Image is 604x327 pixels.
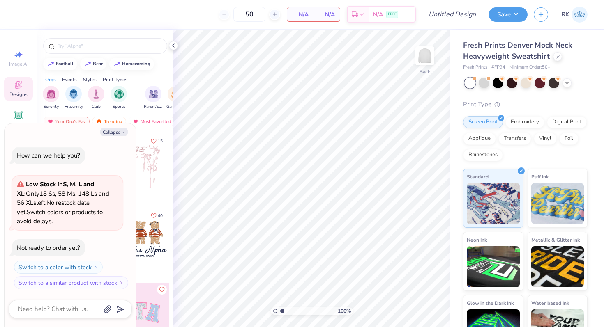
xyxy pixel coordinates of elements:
[46,89,56,99] img: Sorority Image
[147,210,166,221] button: Like
[463,64,487,71] span: Fresh Prints
[109,58,154,70] button: homecoming
[531,246,584,287] img: Metallic & Glitter Ink
[498,133,531,145] div: Transfers
[158,214,163,218] span: 40
[56,62,74,66] div: football
[100,128,128,136] button: Collapse
[149,89,158,99] img: Parent's Weekend Image
[338,307,351,315] span: 100 %
[531,299,569,307] span: Water based Ink
[9,121,28,128] span: Add Text
[572,7,588,23] img: Rachel Kidd
[43,58,77,70] button: football
[17,199,90,216] span: No restock date yet.
[561,7,588,23] a: RK
[505,116,544,128] div: Embroidery
[113,104,125,110] span: Sports
[509,64,551,71] span: Minimum Order: 50 +
[114,89,124,99] img: Sports Image
[491,64,505,71] span: # FP94
[14,276,128,289] button: Switch to a similar product with stock
[422,6,482,23] input: Untitled Design
[463,40,572,61] span: Fresh Prints Denver Mock Neck Heavyweight Sweatshirt
[547,116,587,128] div: Digital Print
[57,42,162,50] input: Try "Alpha"
[9,91,28,98] span: Designs
[93,265,98,270] img: Switch to a color with stock
[489,7,528,22] button: Save
[166,104,185,110] span: Game Day
[17,151,80,160] div: How can we help you?
[17,180,109,225] span: Only 18 Ss, 58 Ms, 148 Ls and 56 XLs left. Switch colors or products to avoid delays.
[463,100,588,109] div: Print Type
[9,61,28,67] span: Image AI
[157,285,167,295] button: Like
[147,135,166,146] button: Like
[122,62,150,66] div: homecoming
[158,139,163,143] span: 15
[111,86,127,110] div: filter for Sports
[93,62,103,66] div: bear
[45,76,56,83] div: Orgs
[561,10,569,19] span: RK
[17,244,80,252] div: Not ready to order yet?
[417,48,433,64] img: Back
[171,89,181,99] img: Game Day Image
[44,104,59,110] span: Sorority
[69,89,78,99] img: Fraternity Image
[14,261,103,274] button: Switch to a color with stock
[559,133,579,145] div: Foil
[463,149,503,161] div: Rhinestones
[85,62,91,66] img: trend_line.gif
[233,7,265,22] input: – –
[129,117,175,126] div: Most Favorited
[420,68,430,75] div: Back
[166,86,185,110] div: filter for Game Day
[144,86,163,110] div: filter for Parent's Weekend
[80,58,106,70] button: bear
[114,62,120,66] img: trend_line.gif
[144,86,163,110] button: filter button
[92,104,101,110] span: Club
[96,119,102,124] img: trending.gif
[17,180,94,198] strong: Low Stock in S, M, L and XL :
[467,246,520,287] img: Neon Ink
[531,236,580,244] span: Metallic & Glitter Ink
[43,86,59,110] div: filter for Sorority
[65,104,83,110] span: Fraternity
[534,133,557,145] div: Vinyl
[467,236,487,244] span: Neon Ink
[531,172,549,181] span: Puff Ink
[48,62,54,66] img: trend_line.gif
[65,86,83,110] button: filter button
[132,119,139,124] img: most_fav.gif
[463,133,496,145] div: Applique
[47,119,54,124] img: most_fav.gif
[88,86,104,110] div: filter for Club
[43,86,59,110] button: filter button
[388,11,397,17] span: FREE
[92,89,101,99] img: Club Image
[111,86,127,110] button: filter button
[463,116,503,128] div: Screen Print
[467,183,520,224] img: Standard
[65,86,83,110] div: filter for Fraternity
[467,299,514,307] span: Glow in the Dark Ink
[373,10,383,19] span: N/A
[62,76,77,83] div: Events
[166,86,185,110] button: filter button
[119,280,124,285] img: Switch to a similar product with stock
[531,183,584,224] img: Puff Ink
[83,76,97,83] div: Styles
[292,10,309,19] span: N/A
[103,76,127,83] div: Print Types
[318,10,335,19] span: N/A
[144,104,163,110] span: Parent's Weekend
[88,86,104,110] button: filter button
[467,172,489,181] span: Standard
[44,117,90,126] div: Your Org's Fav
[92,117,126,126] div: Trending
